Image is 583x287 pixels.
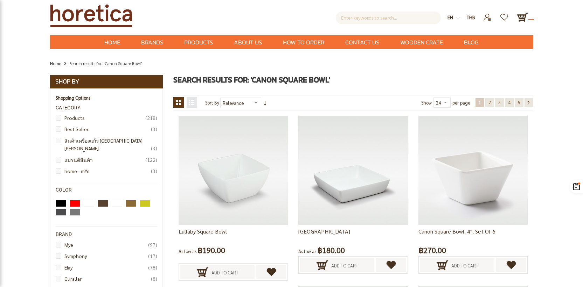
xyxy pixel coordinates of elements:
[479,12,496,17] a: Login
[376,258,406,272] a: Add to Wish List
[179,167,288,173] a: Lullaby Square Bowl
[495,98,504,107] a: 3
[234,35,262,50] span: About Us
[179,248,196,254] span: As low as
[298,228,350,235] a: [GEOGRAPHIC_DATA]
[452,97,470,108] span: per page
[94,35,131,49] a: Home
[418,228,495,235] a: Canon Square Bowl, 4", Set of 6
[479,99,481,105] span: 1
[317,244,345,257] span: ฿180.00
[197,244,225,257] span: ฿190.00
[298,116,408,225] img: salad bowl, extra large salad bowl, food display, catering food display, catering equipment, ชามส...
[211,265,238,280] span: Add to Cart
[518,99,520,105] span: 5
[400,35,443,50] span: Wooden Crate
[451,258,478,273] span: Add to Cart
[256,265,286,279] a: Add to Wish List
[56,105,158,110] div: Category
[56,187,158,193] div: Color
[300,258,374,272] button: Add to Cart
[50,59,61,67] a: Home
[298,167,408,173] a: salad bowl, extra large salad bowl, food display, catering food display, catering equipment, ชามส...
[59,264,158,271] a: Efay78
[151,275,157,282] span: 8
[505,98,514,107] a: 4
[174,35,223,49] a: Products
[59,125,158,133] a: Best Seller3
[453,35,489,49] a: Blog
[145,156,157,164] span: 122
[179,116,288,225] img: Lullaby Square Bowl
[335,35,390,49] a: Contact Us
[59,275,158,282] a: Gurallar8
[104,38,120,47] span: Home
[485,98,494,107] a: 2
[55,77,79,87] strong: Shop By
[173,74,330,86] span: Search results for: 'Canon Square Bowl'
[508,99,511,105] span: 4
[179,228,227,235] a: Lullaby Square Bowl
[59,167,158,175] a: home - mYe3
[223,35,272,49] a: About Us
[488,99,491,105] span: 2
[151,125,157,133] span: 3
[390,35,453,49] a: Wooden Crate
[180,265,255,279] button: Add to Cart
[515,98,523,107] a: 5
[69,60,142,66] strong: Search results for: 'Canon Square Bowl'
[456,16,460,20] img: dropdown-icon.svg
[151,167,157,175] span: 3
[496,258,526,272] a: Add to Wish List
[131,35,174,49] a: Brands
[59,137,158,152] a: สินค้าเครื่องแก้ว [GEOGRAPHIC_DATA][PERSON_NAME]3
[418,116,528,225] img: Canon Square Bowl, 4", Set of 6
[145,114,157,122] span: 218
[418,244,446,257] span: ฿270.00
[50,4,132,27] img: Horetica.com
[184,35,213,50] span: Products
[59,156,158,164] a: แบรนด์สินค้า122
[331,258,358,273] span: Add to Cart
[496,12,513,17] a: Wishlist
[272,35,335,49] a: How to Order
[56,94,90,102] strong: Shopping Options
[151,144,157,152] span: 3
[447,14,453,20] span: en
[345,35,379,50] span: Contact Us
[59,241,158,249] a: Mye97
[298,248,316,254] span: As low as
[418,167,528,173] a: Canon Square Bowl, 4", Set of 6
[59,252,158,260] a: Symphony17
[141,35,163,50] span: Brands
[421,100,432,106] span: Show
[498,99,501,105] span: 3
[56,232,158,237] div: Brand
[467,14,475,20] span: THB
[59,114,158,122] a: Products218
[420,258,494,272] button: Add to Cart
[148,264,157,271] span: 78
[173,97,184,108] strong: Grid
[464,35,479,50] span: Blog
[148,241,157,249] span: 97
[283,35,324,50] span: How to Order
[205,97,219,108] label: Sort By
[148,252,157,260] span: 17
